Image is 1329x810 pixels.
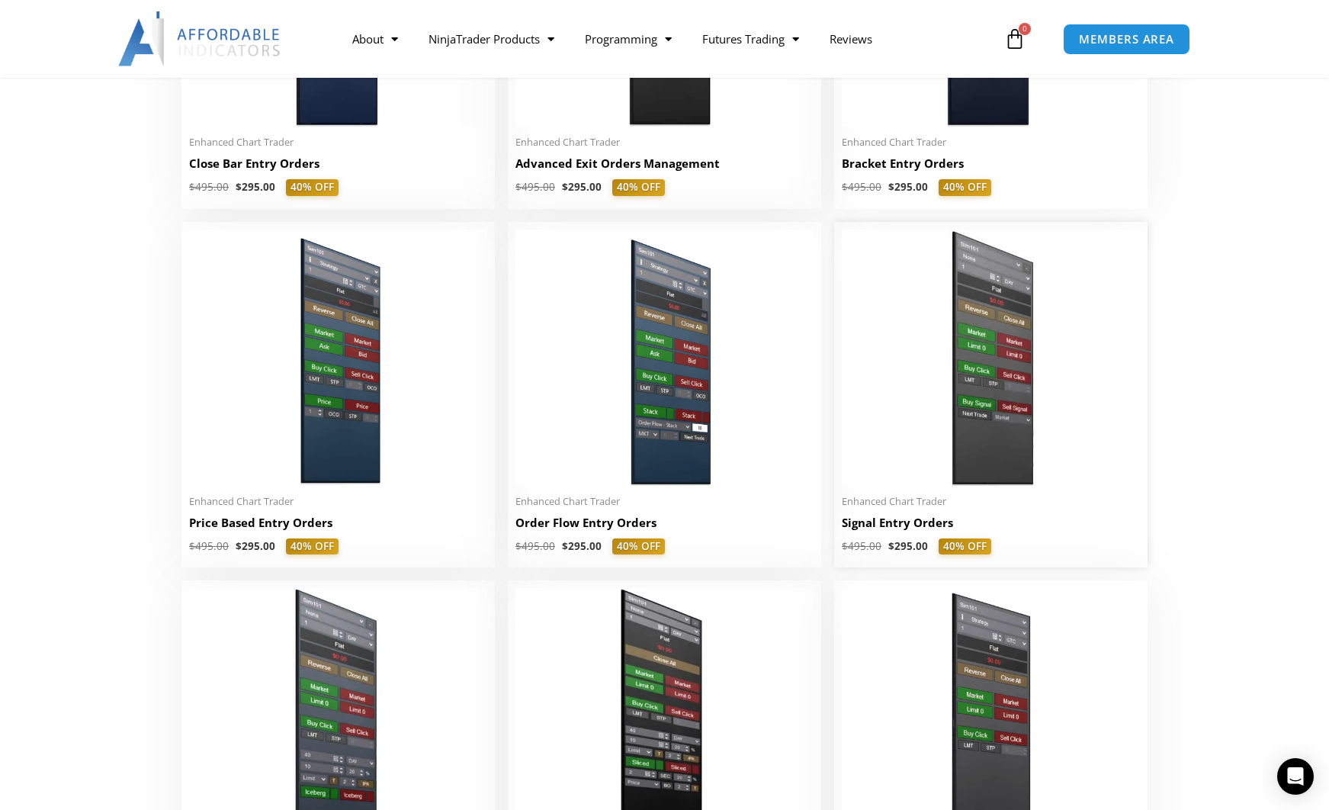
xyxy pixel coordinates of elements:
[515,136,814,149] span: Enhanced Chart Trader
[515,156,814,179] a: Advanced Exit Orders Management
[236,539,242,553] span: $
[515,180,555,194] bdi: 495.00
[562,180,568,194] span: $
[337,21,413,56] a: About
[189,515,487,531] h2: Price Based Entry Orders
[842,515,1140,538] a: Signal Entry Orders
[189,515,487,538] a: Price Based Entry Orders
[612,179,665,196] span: 40% OFF
[189,230,487,486] img: Price Based Entry Orders
[286,179,339,196] span: 40% OFF
[1019,23,1031,35] span: 0
[189,495,487,508] span: Enhanced Chart Trader
[515,539,555,553] bdi: 495.00
[842,539,881,553] bdi: 495.00
[981,17,1048,61] a: 0
[413,21,570,56] a: NinjaTrader Products
[888,539,928,553] bdi: 295.00
[562,180,602,194] bdi: 295.00
[612,538,665,555] span: 40% OFF
[189,180,195,194] span: $
[189,136,487,149] span: Enhanced Chart Trader
[888,180,894,194] span: $
[337,21,1000,56] nav: Menu
[842,136,1140,149] span: Enhanced Chart Trader
[842,156,1140,172] h2: Bracket Entry Orders
[842,180,881,194] bdi: 495.00
[189,156,487,179] a: Close Bar Entry Orders
[687,21,814,56] a: Futures Trading
[515,495,814,508] span: Enhanced Chart Trader
[189,180,229,194] bdi: 495.00
[236,539,275,553] bdi: 295.00
[570,21,687,56] a: Programming
[939,179,991,196] span: 40% OFF
[515,515,814,531] h2: Order Flow Entry Orders
[1277,758,1314,795] div: Open Intercom Messenger
[939,538,991,555] span: 40% OFF
[842,515,1140,531] h2: Signal Entry Orders
[515,230,814,486] img: Order Flow Entry Orders
[515,515,814,538] a: Order Flow Entry Orders
[236,180,275,194] bdi: 295.00
[189,539,195,553] span: $
[842,156,1140,179] a: Bracket Entry Orders
[888,180,928,194] bdi: 295.00
[189,156,487,172] h2: Close Bar Entry Orders
[842,230,1140,486] img: SignalEntryOrders
[1079,34,1174,45] span: MEMBERS AREA
[1063,24,1190,55] a: MEMBERS AREA
[562,539,568,553] span: $
[888,539,894,553] span: $
[286,538,339,555] span: 40% OFF
[842,539,848,553] span: $
[515,156,814,172] h2: Advanced Exit Orders Management
[118,11,282,66] img: LogoAI | Affordable Indicators – NinjaTrader
[562,539,602,553] bdi: 295.00
[814,21,888,56] a: Reviews
[515,539,522,553] span: $
[189,539,229,553] bdi: 495.00
[515,180,522,194] span: $
[842,495,1140,508] span: Enhanced Chart Trader
[842,180,848,194] span: $
[236,180,242,194] span: $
